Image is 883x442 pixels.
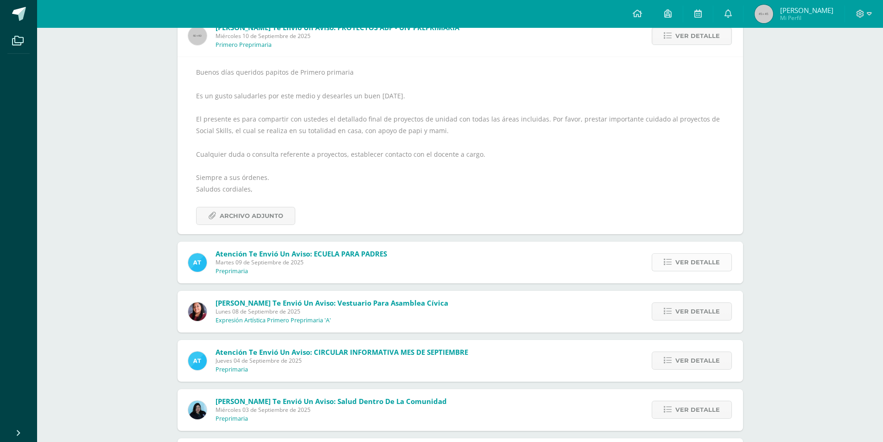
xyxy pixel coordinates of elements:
span: [PERSON_NAME] te envió un aviso: Vestuario para Asamblea Cívica [216,298,448,307]
span: Miércoles 10 de Septiembre de 2025 [216,32,459,40]
p: Preprimaria [216,366,248,373]
span: Archivo Adjunto [220,207,283,224]
span: Jueves 04 de Septiembre de 2025 [216,357,468,365]
span: Martes 09 de Septiembre de 2025 [216,258,387,266]
span: Miércoles 03 de Septiembre de 2025 [216,406,447,414]
img: 9fc725f787f6a993fc92a288b7a8b70c.png [188,253,207,272]
p: Expresión Artística Primero Preprimaria 'A' [216,317,331,324]
div: Buenos días queridos papitos de Primero primaria Es un gusto saludarles por este medio y desearle... [196,66,724,224]
img: 9fc725f787f6a993fc92a288b7a8b70c.png [188,352,207,370]
img: 60x60 [188,26,207,45]
p: Primero Preprimaria [216,41,272,49]
a: Archivo Adjunto [196,207,295,225]
span: Mi Perfil [780,14,833,22]
span: [PERSON_NAME] [780,6,833,15]
span: Ver detalle [675,401,720,418]
span: Lunes 08 de Septiembre de 2025 [216,307,448,315]
span: Ver detalle [675,254,720,271]
img: 45x45 [755,5,773,23]
span: Atención te envió un aviso: ECUELA PARA PADRES [216,249,387,258]
img: 0ec1db5f62156b052767e68aebe352a6.png [188,401,207,419]
p: Preprimaria [216,415,248,423]
span: Ver detalle [675,352,720,369]
span: [PERSON_NAME] te envió un aviso: Salud dentro de la comunidad [216,397,447,406]
span: Ver detalle [675,27,720,45]
span: Atención te envió un aviso: CIRCULAR INFORMATIVA MES DE SEPTIEMBRE [216,347,468,357]
img: 5f31f3d2da0d8e12ced4c0d19d963cfa.png [188,302,207,321]
span: Ver detalle [675,303,720,320]
p: Preprimaria [216,268,248,275]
